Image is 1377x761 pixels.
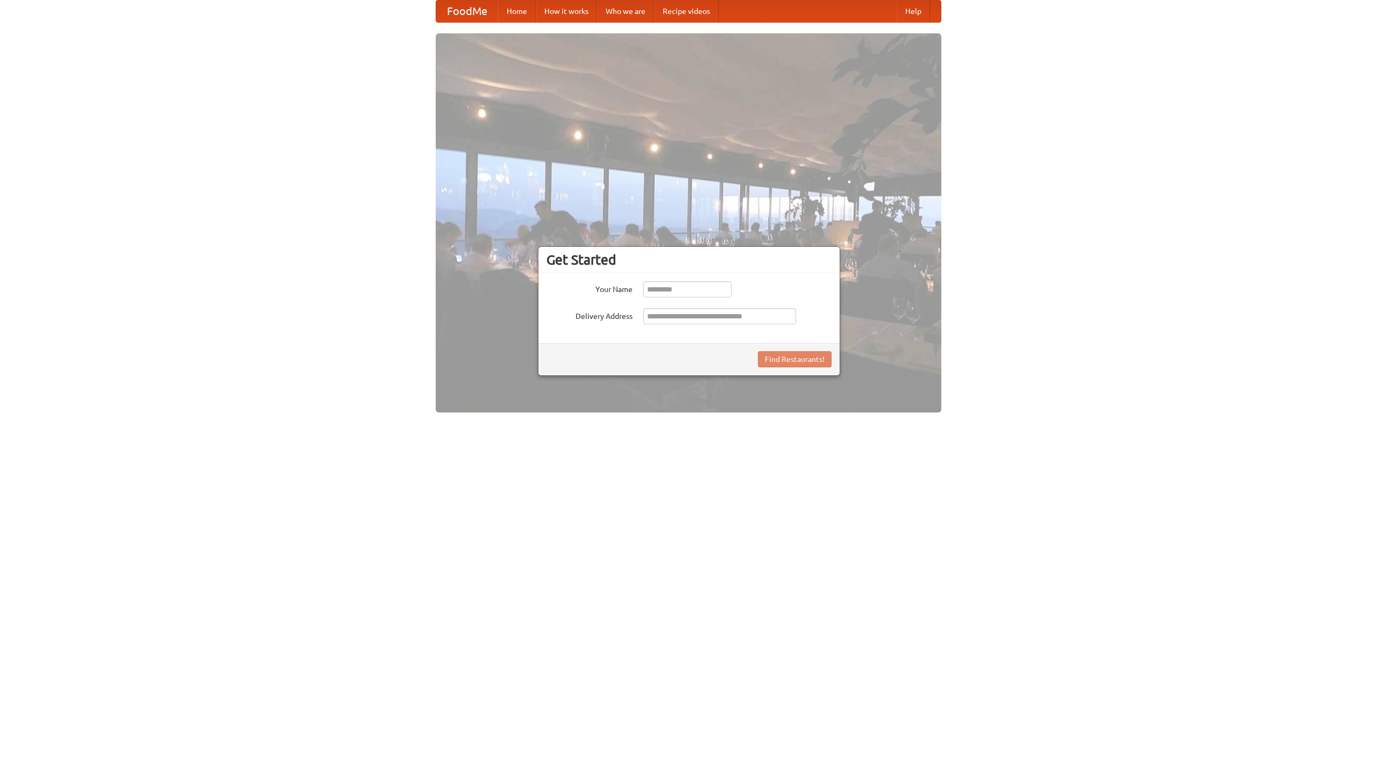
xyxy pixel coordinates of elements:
a: FoodMe [436,1,498,22]
label: Delivery Address [546,308,633,322]
a: How it works [536,1,597,22]
a: Recipe videos [654,1,719,22]
a: Home [498,1,536,22]
button: Find Restaurants! [758,351,832,367]
label: Your Name [546,281,633,295]
h3: Get Started [546,252,832,268]
a: Who we are [597,1,654,22]
a: Help [897,1,930,22]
